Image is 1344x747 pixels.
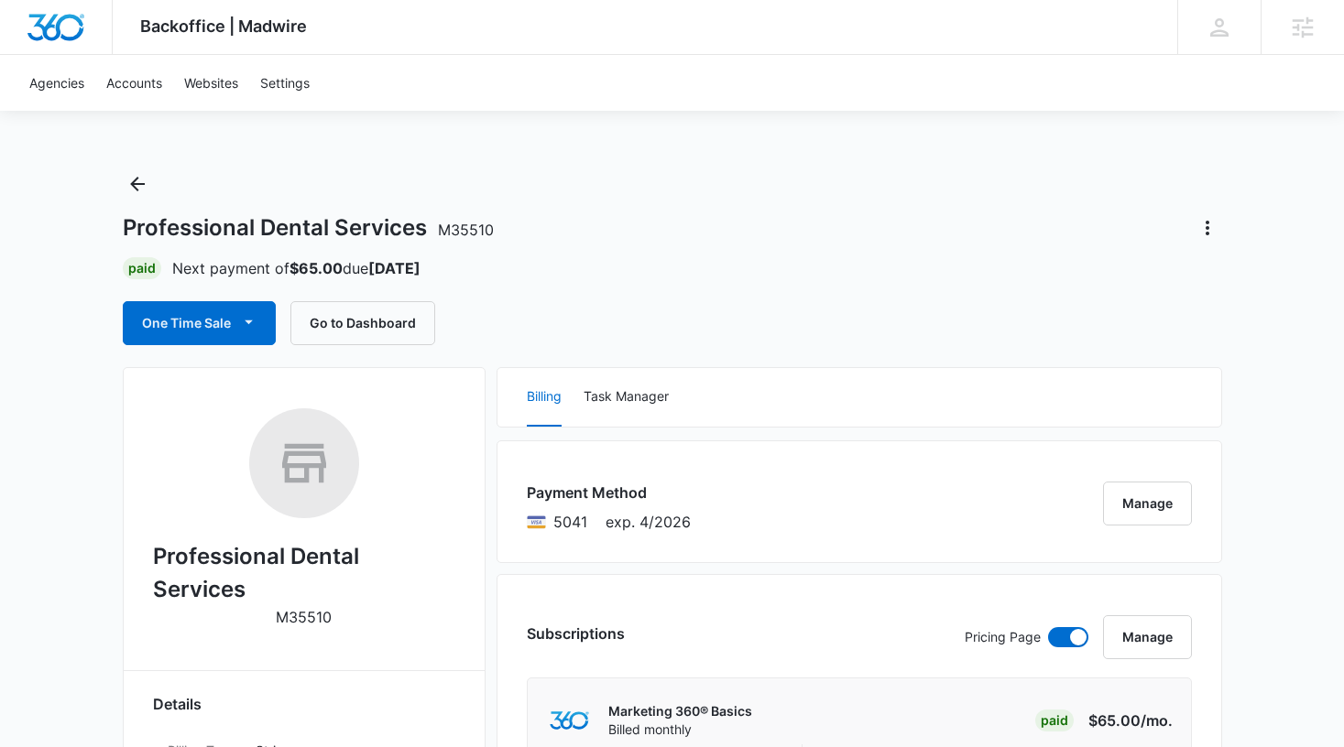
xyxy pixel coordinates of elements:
button: Actions [1193,213,1222,243]
h2: Professional Dental Services [153,540,455,606]
img: marketing360Logo [550,711,589,731]
a: Agencies [18,55,95,111]
button: Back [123,169,152,199]
button: Manage [1103,615,1192,659]
span: Backoffice | Madwire [140,16,307,36]
span: /mo. [1141,711,1173,730]
span: exp. 4/2026 [606,511,691,533]
span: M35510 [438,221,494,239]
p: Billed monthly [608,720,752,739]
p: M35510 [276,606,332,628]
h3: Subscriptions [527,622,625,644]
a: Accounts [95,55,173,111]
h3: Payment Method [527,482,691,503]
div: Paid [123,257,161,279]
strong: [DATE] [368,259,421,277]
p: $65.00 [1087,709,1173,731]
button: Task Manager [584,368,669,427]
span: Visa ending with [553,511,587,533]
h1: Professional Dental Services [123,214,494,242]
button: One Time Sale [123,301,276,345]
div: Paid [1035,709,1074,731]
p: Marketing 360® Basics [608,702,752,720]
a: Settings [249,55,321,111]
a: Websites [173,55,249,111]
p: Pricing Page [965,627,1041,647]
button: Go to Dashboard [290,301,435,345]
button: Manage [1103,482,1192,525]
span: Details [153,693,202,715]
p: Next payment of due [172,257,421,279]
button: Billing [527,368,562,427]
strong: $65.00 [290,259,343,277]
